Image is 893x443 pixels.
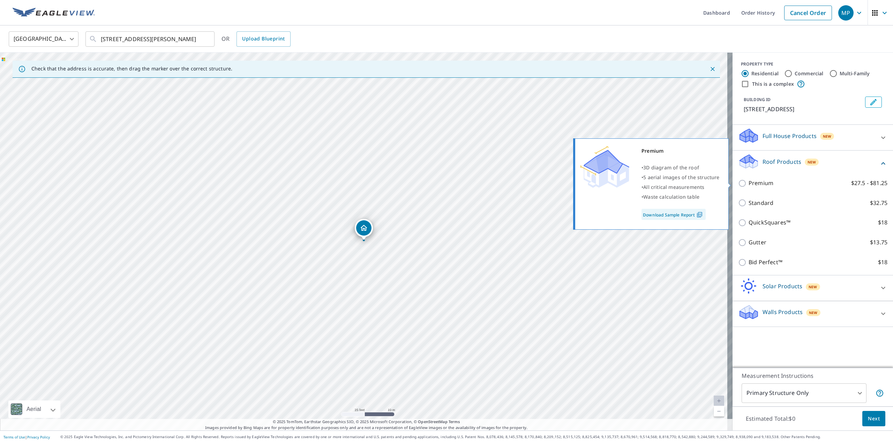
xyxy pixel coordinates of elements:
div: Full House ProductsNew [738,128,887,147]
img: EV Logo [13,8,95,18]
input: Search by address or latitude-longitude [101,29,200,49]
a: Cancel Order [784,6,832,20]
div: Dropped pin, building 1, Residential property, 5510 Highpoint Dr Crestwood, KY 40014 [355,219,373,240]
span: New [823,133,832,139]
p: | [3,435,50,439]
p: QuickSquares™ [749,218,790,227]
img: Pdf Icon [695,212,704,218]
div: • [641,182,720,192]
a: Current Level 20, Zoom Out [714,406,724,417]
p: © 2025 Eagle View Technologies, Inc. and Pictometry International Corp. All Rights Reserved. Repo... [60,434,890,440]
div: • [641,173,720,182]
p: $13.75 [870,238,887,247]
span: © 2025 TomTom, Earthstar Geographics SIO, © 2025 Microsoft Corporation, © [273,419,460,425]
label: This is a complex [752,81,794,87]
div: Walls ProductsNew [738,304,887,324]
span: New [808,159,816,165]
p: Solar Products [763,282,802,290]
div: Solar ProductsNew [738,278,887,298]
p: Full House Products [763,132,817,140]
label: Multi-Family [840,70,870,77]
span: 5 aerial images of the structure [643,174,719,181]
p: Standard [749,199,773,207]
img: Premium [580,146,629,188]
label: Commercial [795,70,824,77]
div: Roof ProductsNew [738,153,887,173]
p: Walls Products [763,308,803,316]
span: Waste calculation table [643,193,699,200]
span: Your report will include only the primary structure on the property. For example, a detached gara... [876,389,884,397]
p: Check that the address is accurate, then drag the marker over the correct structure. [31,66,232,72]
div: Aerial [24,400,43,418]
p: $18 [878,258,887,267]
div: Premium [641,146,720,156]
div: MP [838,5,854,21]
button: Next [862,411,885,427]
div: • [641,192,720,202]
p: Roof Products [763,158,801,166]
span: Next [868,414,880,423]
p: Measurement Instructions [742,372,884,380]
a: Privacy Policy [27,435,50,440]
p: [STREET_ADDRESS] [744,105,862,113]
div: PROPERTY TYPE [741,61,885,67]
span: All critical measurements [643,184,704,190]
button: Close [708,64,717,74]
p: $27.5 - $81.25 [851,179,887,188]
div: Aerial [8,400,60,418]
a: Terms [449,419,460,424]
button: Edit building 1 [865,97,882,108]
p: Premium [749,179,773,188]
span: New [809,284,817,290]
div: [GEOGRAPHIC_DATA] [9,29,78,49]
p: Bid Perfect™ [749,258,782,267]
div: OR [222,31,291,47]
span: Upload Blueprint [242,35,285,43]
p: Gutter [749,238,766,247]
p: $32.75 [870,199,887,207]
p: Estimated Total: $0 [740,411,801,426]
a: Current Level 20, Zoom In Disabled [714,396,724,406]
a: Terms of Use [3,435,25,440]
span: 3D diagram of the roof [643,164,699,171]
div: • [641,163,720,173]
p: $18 [878,218,887,227]
a: OpenStreetMap [418,419,447,424]
div: Primary Structure Only [742,383,866,403]
a: Upload Blueprint [237,31,290,47]
span: New [809,310,818,315]
p: BUILDING ID [744,97,771,102]
label: Residential [751,70,779,77]
a: Download Sample Report [641,209,706,220]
